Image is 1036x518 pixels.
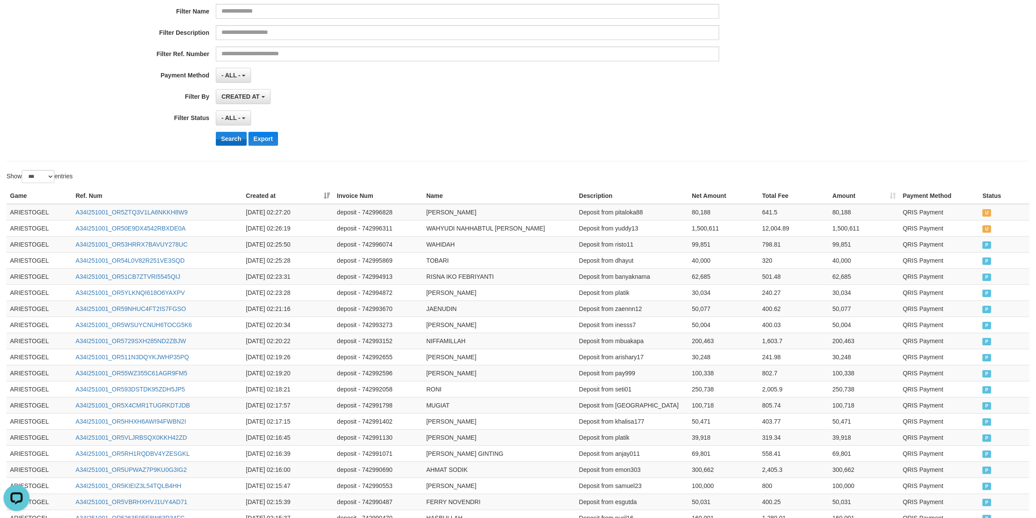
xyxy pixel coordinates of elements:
a: A34I251001_OR5WSUYCNUH6TOCG5K6 [76,321,192,328]
td: 50,004 [829,317,899,333]
td: [PERSON_NAME] [423,349,576,365]
td: 69,801 [829,445,899,461]
td: MUGIAT [423,397,576,413]
button: - ALL - [216,68,251,83]
th: Total Fee [759,188,829,204]
td: 319.34 [759,429,829,445]
td: ARIESTOGEL [7,397,72,413]
td: [PERSON_NAME] [423,365,576,381]
td: [DATE] 02:21:16 [242,301,333,317]
td: QRIS Payment [899,204,979,221]
td: 200,463 [829,333,899,349]
td: ARIESTOGEL [7,429,72,445]
td: Deposit from risto11 [576,236,688,252]
button: Search [216,132,247,146]
td: ARIESTOGEL [7,445,72,461]
span: PAID [982,274,991,281]
span: PAID [982,306,991,313]
td: 400.25 [759,494,829,510]
a: A34I251001_OR53HRRX7BAVUY278UC [76,241,188,248]
td: 80,188 [688,204,759,221]
td: 200,463 [688,333,759,349]
td: deposit - 742996311 [333,220,422,236]
th: Game [7,188,72,204]
td: QRIS Payment [899,301,979,317]
td: [PERSON_NAME] [423,429,576,445]
td: 240.27 [759,284,829,301]
span: CREATED AT [221,93,260,100]
button: Open LiveChat chat widget [3,3,30,30]
td: deposit - 742991130 [333,429,422,445]
td: 1,500,611 [829,220,899,236]
td: 100,338 [688,365,759,381]
td: deposit - 742991402 [333,413,422,429]
td: 40,000 [688,252,759,268]
a: A34I251001_OR593DSTDK95ZDH5JP5 [76,386,185,393]
td: 320 [759,252,829,268]
td: QRIS Payment [899,349,979,365]
td: 100,000 [688,478,759,494]
a: A34I251001_OR59NHUC4FT2IS7FGSO [76,305,186,312]
td: 50,077 [829,301,899,317]
td: Deposit from khalisa177 [576,413,688,429]
th: Ref. Num [72,188,242,204]
td: 100,718 [829,397,899,413]
button: - ALL - [216,110,251,125]
td: 800 [759,478,829,494]
a: A34I251001_OR50E9DX4542RBXDE0A [76,225,186,232]
td: Deposit from emon303 [576,461,688,478]
td: 100,000 [829,478,899,494]
td: Deposit from zaennn12 [576,301,688,317]
td: Deposit from dhayut [576,252,688,268]
td: [DATE] 02:19:26 [242,349,333,365]
th: Status [979,188,1029,204]
td: [DATE] 02:18:21 [242,381,333,397]
td: 400.03 [759,317,829,333]
td: ARIESTOGEL [7,301,72,317]
span: PAID [982,467,991,474]
td: ARIESTOGEL [7,236,72,252]
td: TOBARI [423,252,576,268]
td: 300,662 [829,461,899,478]
td: 99,851 [688,236,759,252]
td: 400.62 [759,301,829,317]
span: PAID [982,338,991,345]
td: 50,077 [688,301,759,317]
td: Deposit from mbuakapa [576,333,688,349]
td: ARIESTOGEL [7,284,72,301]
span: PAID [982,418,991,426]
td: Deposit from pitaloka88 [576,204,688,221]
td: 250,738 [829,381,899,397]
th: Created at: activate to sort column ascending [242,188,333,204]
td: 50,031 [688,494,759,510]
td: WAHIDAH [423,236,576,252]
a: A34I251001_OR5RH1RQDBV4YZESGKL [76,450,190,457]
td: 798.81 [759,236,829,252]
td: [DATE] 02:20:34 [242,317,333,333]
td: ARIESTOGEL [7,461,72,478]
td: WAHYUDI NAHHABTUL [PERSON_NAME] [423,220,576,236]
td: deposit - 742992655 [333,349,422,365]
span: UNPAID [982,225,991,233]
td: QRIS Payment [899,445,979,461]
span: PAID [982,451,991,458]
td: Deposit from esgutda [576,494,688,510]
td: 62,685 [688,268,759,284]
span: PAID [982,402,991,410]
td: 802.7 [759,365,829,381]
span: PAID [982,370,991,378]
span: PAID [982,354,991,361]
td: ARIESTOGEL [7,252,72,268]
td: 501.48 [759,268,829,284]
td: [DATE] 02:26:19 [242,220,333,236]
button: Export [248,132,278,146]
td: Deposit from inesss7 [576,317,688,333]
td: deposit - 742993273 [333,317,422,333]
td: ARIESTOGEL [7,494,72,510]
td: ARIESTOGEL [7,381,72,397]
td: ARIESTOGEL [7,268,72,284]
td: Deposit from platik [576,284,688,301]
td: deposit - 742994872 [333,284,422,301]
td: RISNA IKO FEBRIYANTI [423,268,576,284]
td: Deposit from seti01 [576,381,688,397]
